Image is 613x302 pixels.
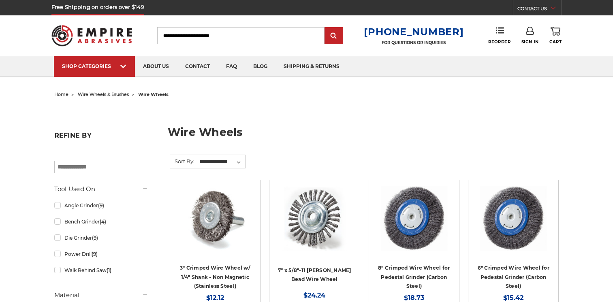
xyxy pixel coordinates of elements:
[206,294,224,302] span: $12.12
[177,56,218,77] a: contact
[245,56,276,77] a: blog
[549,39,562,45] span: Cart
[326,28,342,44] input: Submit
[503,294,523,302] span: $15.42
[54,91,68,97] a: home
[183,186,248,251] img: Crimped Wire Wheel with Shank Non Magnetic
[278,267,351,283] a: 7" x 5/8"-11 [PERSON_NAME] Bead Wire Wheel
[170,155,194,167] label: Sort By:
[135,56,177,77] a: about us
[54,247,148,261] a: Power Drill
[364,40,463,45] p: FOR QUESTIONS OR INQUIRIES
[404,294,424,302] span: $18.73
[54,198,148,213] a: Angle Grinder
[180,265,250,289] a: 3" Crimped Wire Wheel w/ 1/4" Shank - Non Magnetic (Stainless Steel)
[488,27,510,44] a: Reorder
[54,290,148,300] h5: Material
[474,186,553,264] a: 6" Crimped Wire Wheel for Pedestal Grinder
[488,39,510,45] span: Reorder
[375,186,453,264] a: 8" Crimped Wire Wheel for Pedestal Grinder
[54,231,148,245] a: Die Grinder
[100,219,106,225] span: (4)
[92,251,98,257] span: (9)
[62,63,127,69] div: SHOP CATEGORIES
[478,265,549,289] a: 6" Crimped Wire Wheel for Pedestal Grinder (Carbon Steel)
[549,27,562,45] a: Cart
[107,267,111,273] span: (1)
[54,184,148,194] h5: Tool Used On
[276,56,348,77] a: shipping & returns
[78,91,129,97] a: wire wheels & brushes
[275,186,354,264] a: 7" x 5/8"-11 Stringer Bead Wire Wheel
[176,186,254,264] a: Crimped Wire Wheel with Shank Non Magnetic
[54,263,148,277] a: Walk Behind Saw
[218,56,245,77] a: faq
[521,39,539,45] span: Sign In
[380,186,448,251] img: 8" Crimped Wire Wheel for Pedestal Grinder
[54,132,148,144] h5: Refine by
[51,20,132,51] img: Empire Abrasives
[54,215,148,229] a: Bench Grinder
[282,186,347,251] img: 7" x 5/8"-11 Stringer Bead Wire Wheel
[364,26,463,38] a: [PHONE_NUMBER]
[198,156,245,168] select: Sort By:
[138,91,169,97] span: wire wheels
[303,291,325,299] span: $24.24
[378,265,450,289] a: 8" Crimped Wire Wheel for Pedestal Grinder (Carbon Steel)
[168,127,559,144] h1: wire wheels
[98,202,104,208] span: (9)
[92,235,98,241] span: (9)
[479,186,547,251] img: 6" Crimped Wire Wheel for Pedestal Grinder
[517,4,562,15] a: CONTACT US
